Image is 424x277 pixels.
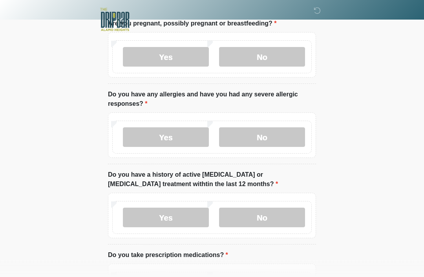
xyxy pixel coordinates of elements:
label: Do you take prescription medications? [108,251,228,260]
label: Yes [123,208,209,228]
img: The DRIPBaR - Alamo Heights Logo [100,6,130,34]
label: No [219,128,305,147]
label: Yes [123,128,209,147]
label: No [219,208,305,228]
label: No [219,47,305,67]
label: Yes [123,47,209,67]
label: Do you have any allergies and have you had any severe allergic responses? [108,90,316,109]
label: Do you have a history of active [MEDICAL_DATA] or [MEDICAL_DATA] treatment withtin the last 12 mo... [108,170,316,189]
